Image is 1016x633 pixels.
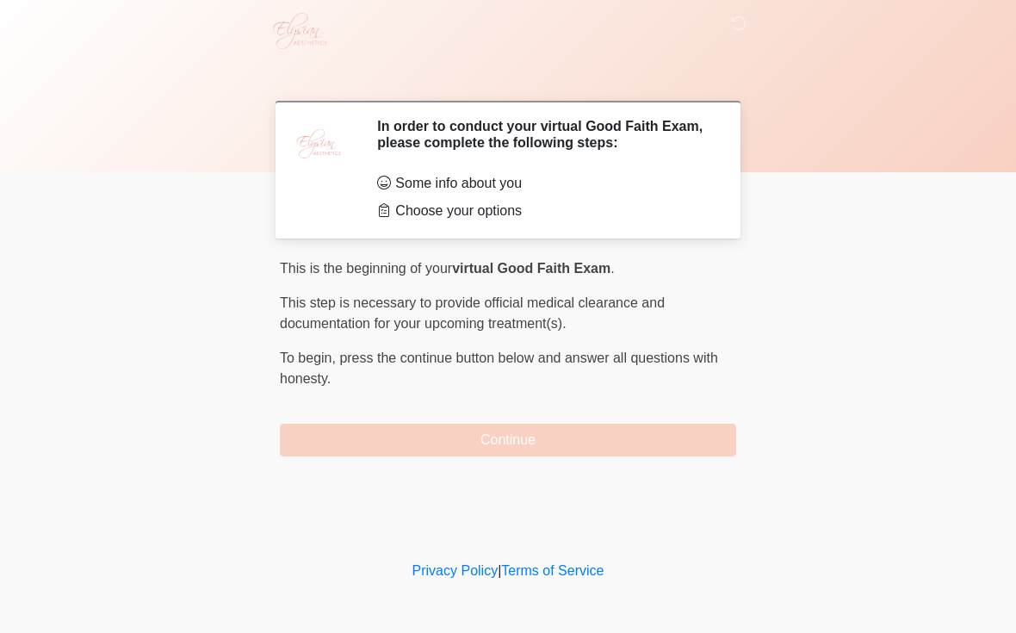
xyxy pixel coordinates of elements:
[280,424,736,456] button: Continue
[280,351,718,386] span: press the continue button below and answer all questions with honesty.
[452,261,610,276] strong: virtual Good Faith Exam
[377,201,710,221] li: Choose your options
[412,563,499,578] a: Privacy Policy
[610,261,614,276] span: .
[377,173,710,194] li: Some info about you
[293,118,344,170] img: Agent Avatar
[280,261,452,276] span: This is the beginning of your
[280,351,339,365] span: To begin,
[263,13,335,49] img: Elysian Aesthetics Logo
[501,563,604,578] a: Terms of Service
[267,62,749,94] h1: ‎ ‎ ‎ ‎
[498,563,501,578] a: |
[280,295,665,331] span: This step is necessary to provide official medical clearance and documentation for your upcoming ...
[377,118,710,151] h2: In order to conduct your virtual Good Faith Exam, please complete the following steps:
